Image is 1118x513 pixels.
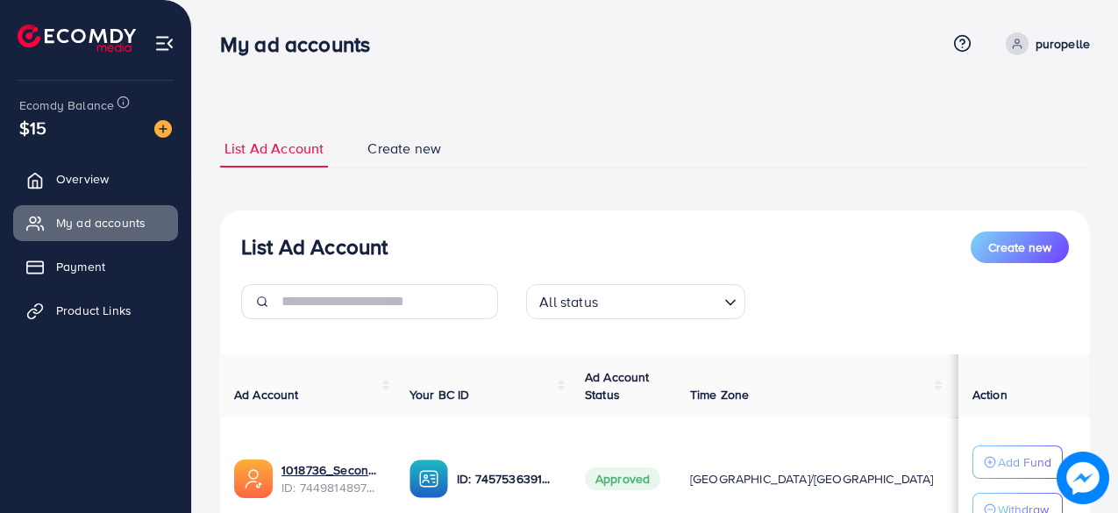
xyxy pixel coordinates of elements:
[585,368,650,403] span: Ad Account Status
[18,25,136,52] img: logo
[13,293,178,328] a: Product Links
[536,289,602,315] span: All status
[409,386,470,403] span: Your BC ID
[603,286,717,315] input: Search for option
[585,467,660,490] span: Approved
[998,452,1051,473] p: Add Fund
[281,461,381,479] a: 1018736_Second Account_1734545203017
[224,139,324,159] span: List Ad Account
[56,302,132,319] span: Product Links
[13,161,178,196] a: Overview
[972,445,1063,479] button: Add Fund
[19,115,46,140] span: $15
[13,249,178,284] a: Payment
[154,120,172,138] img: image
[56,214,146,232] span: My ad accounts
[281,461,381,497] div: <span class='underline'>1018736_Second Account_1734545203017</span></br>7449814897854038033
[690,470,934,488] span: [GEOGRAPHIC_DATA]/[GEOGRAPHIC_DATA]
[56,170,109,188] span: Overview
[56,258,105,275] span: Payment
[988,239,1051,256] span: Create new
[367,139,441,159] span: Create new
[220,32,384,57] h3: My ad accounts
[972,386,1008,403] span: Action
[234,460,273,498] img: ic-ads-acc.e4c84228.svg
[13,205,178,240] a: My ad accounts
[241,234,388,260] h3: List Ad Account
[234,386,299,403] span: Ad Account
[690,386,749,403] span: Time Zone
[409,460,448,498] img: ic-ba-acc.ded83a64.svg
[526,284,745,319] div: Search for option
[19,96,114,114] span: Ecomdy Balance
[1036,33,1090,54] p: puropelle
[154,33,174,53] img: menu
[971,232,1069,263] button: Create new
[999,32,1090,55] a: puropelle
[281,479,381,496] span: ID: 7449814897854038033
[457,468,557,489] p: ID: 7457536391551959056
[1057,452,1109,504] img: image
